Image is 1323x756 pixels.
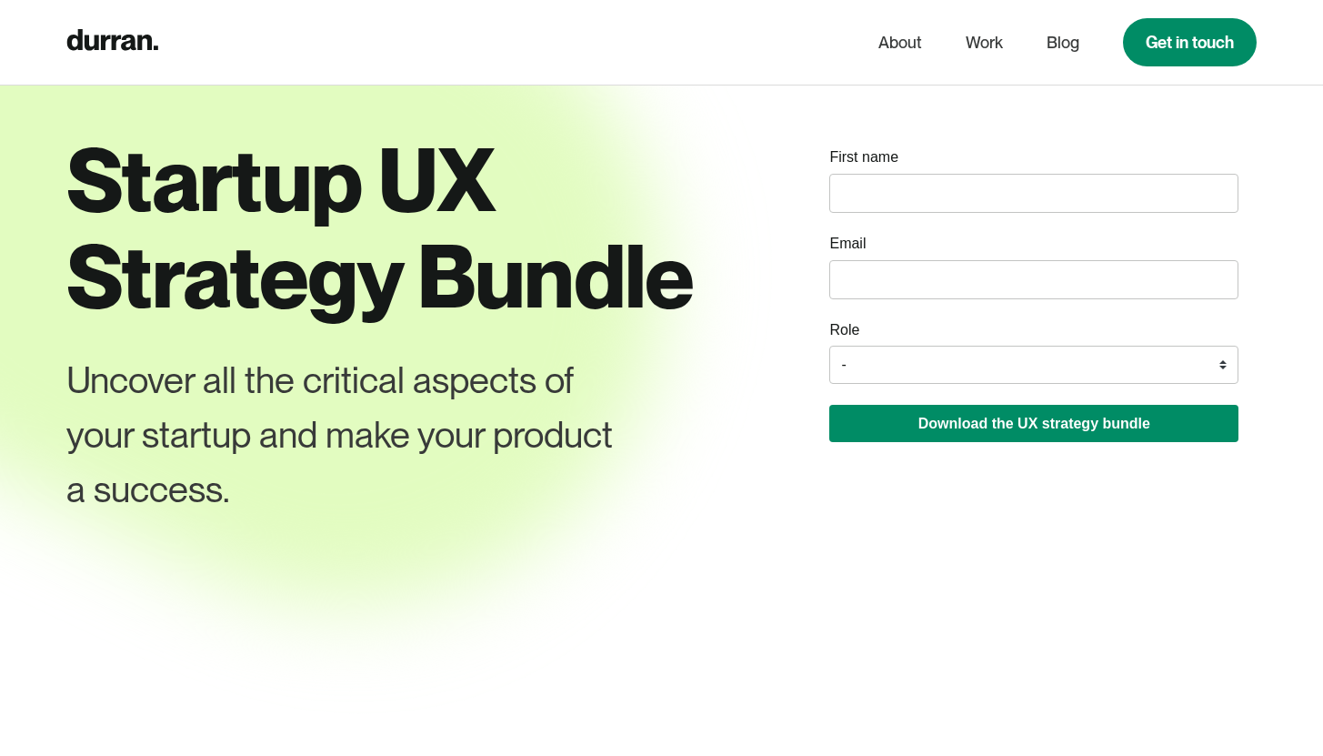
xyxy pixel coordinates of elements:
[829,320,859,340] label: Role
[66,353,639,517] div: Uncover all the critical aspects of your startup and make your product a success.
[829,234,866,254] label: Email
[829,174,1238,213] input: name
[829,147,898,167] label: First name
[1123,18,1257,66] a: Get in touch
[1047,25,1079,60] a: Blog
[829,405,1238,442] button: Download the UX strategy bundle
[66,25,158,60] a: home
[878,25,922,60] a: About
[829,260,1238,299] input: email
[966,25,1003,60] a: Work
[829,346,1238,384] select: role
[66,132,703,324] h1: Startup UX Strategy Bundle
